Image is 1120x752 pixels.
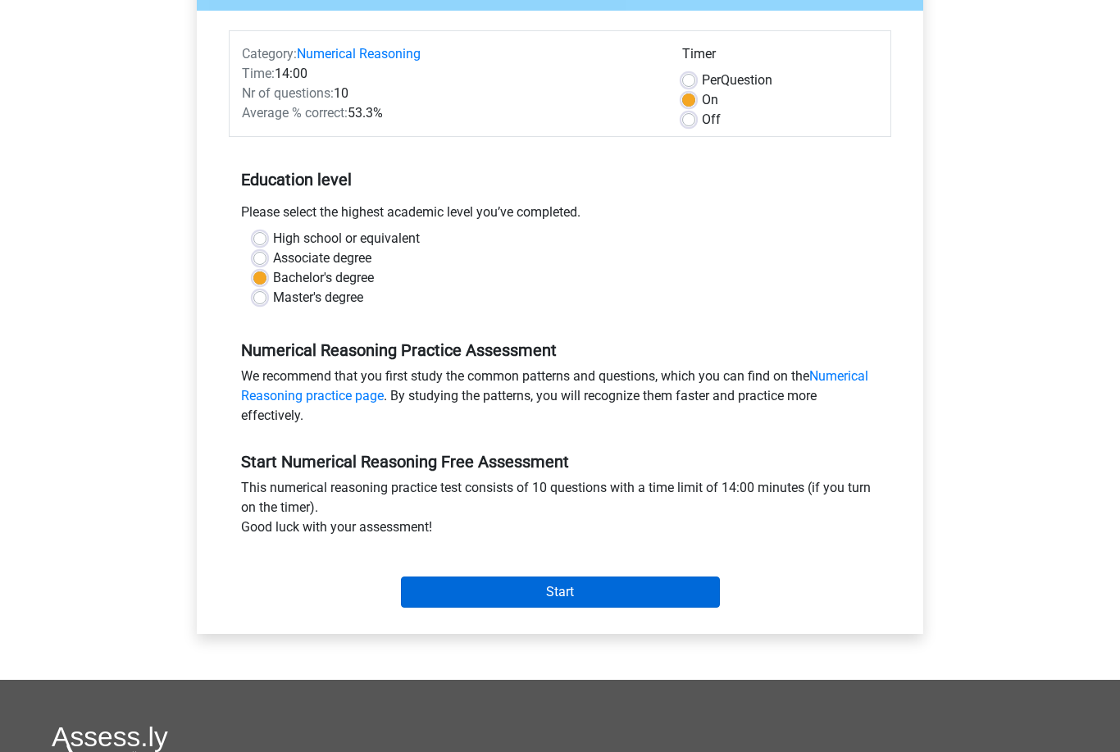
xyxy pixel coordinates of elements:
div: This numerical reasoning practice test consists of 10 questions with a time limit of 14:00 minute... [229,478,891,544]
label: Associate degree [273,248,371,268]
div: 53.3% [230,103,670,123]
h5: Start Numerical Reasoning Free Assessment [241,452,879,472]
div: 14:00 [230,64,670,84]
label: On [702,90,718,110]
h5: Education level [241,163,879,196]
span: Nr of questions: [242,85,334,101]
div: 10 [230,84,670,103]
span: Category: [242,46,297,62]
div: Please select the highest academic level you’ve completed. [229,203,891,229]
span: Average % correct: [242,105,348,121]
span: Time: [242,66,275,81]
span: Per [702,72,721,88]
label: High school or equivalent [273,229,420,248]
label: Master's degree [273,288,363,308]
label: Off [702,110,721,130]
div: We recommend that you first study the common patterns and questions, which you can find on the . ... [229,367,891,432]
a: Numerical Reasoning [297,46,421,62]
div: Timer [682,44,878,71]
label: Question [702,71,772,90]
h5: Numerical Reasoning Practice Assessment [241,340,879,360]
label: Bachelor's degree [273,268,374,288]
input: Start [401,577,720,608]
